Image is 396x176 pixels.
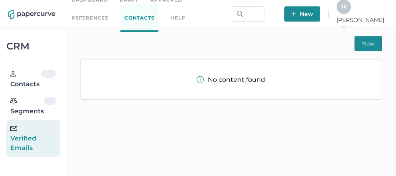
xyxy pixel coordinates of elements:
span: J K [341,4,347,10]
img: segments.b9481e3d.svg [10,97,17,104]
div: Verified Emails [10,124,44,153]
span: New [292,6,313,22]
div: CRM [6,43,60,50]
img: email-icon-black.c777dcea.svg [10,126,17,131]
div: Segments [10,97,44,116]
img: papercurve-logo-colour.7244d18c.svg [8,10,55,20]
img: search.bf03fe8b.svg [237,11,243,17]
input: Search Workspace [232,6,264,22]
a: References [71,14,108,22]
button: New [355,36,382,51]
span: [PERSON_NAME] [337,16,388,31]
div: No content found [197,76,265,83]
img: person.20a629c4.svg [10,71,16,77]
span: New [362,36,374,51]
button: New [284,6,320,22]
img: info-tooltip-active.a952ecf1.svg [197,76,204,83]
div: help [170,14,185,22]
a: Contacts [120,4,158,32]
i: arrow_right [341,24,346,30]
img: plus-white.e19ec114.svg [292,12,296,16]
div: Contacts [10,70,41,89]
